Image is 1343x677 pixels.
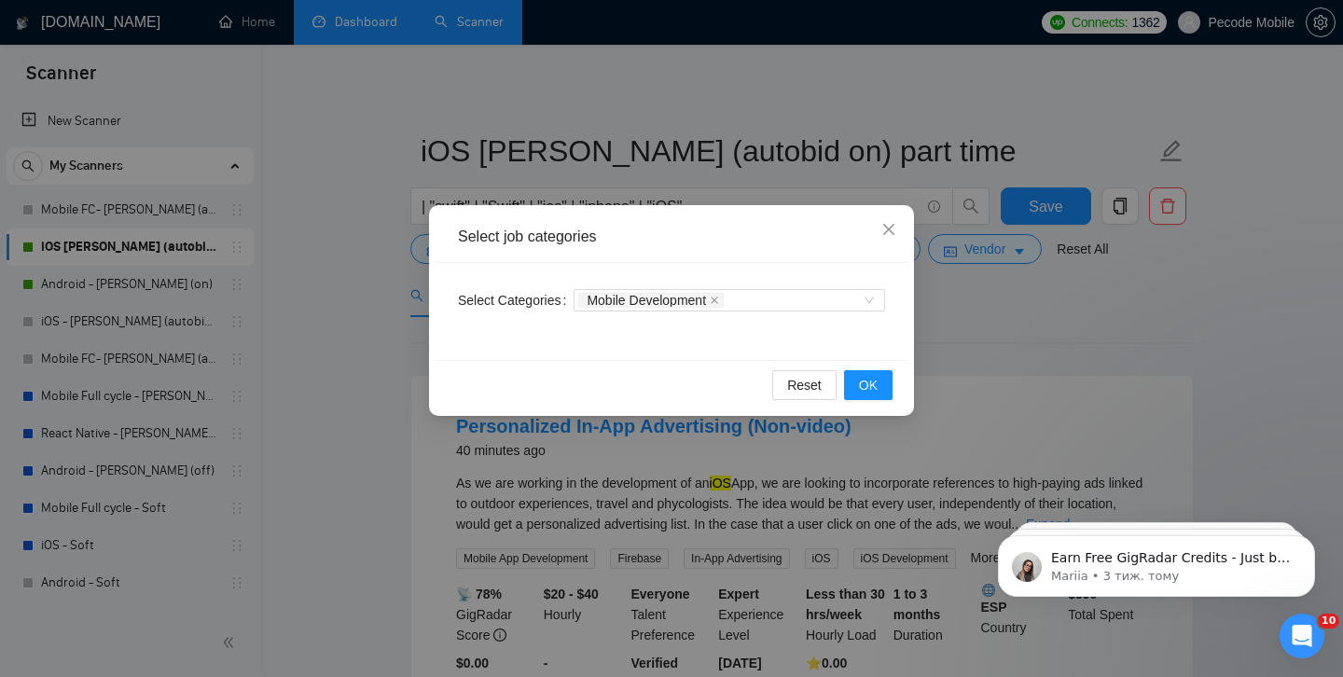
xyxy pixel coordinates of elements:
[587,294,706,307] span: Mobile Development
[844,370,893,400] button: OK
[710,296,719,305] span: close
[970,496,1343,627] iframe: Intercom notifications повідомлення
[772,370,837,400] button: Reset
[1318,614,1339,629] span: 10
[864,205,914,256] button: Close
[859,375,878,395] span: OK
[458,227,885,247] div: Select job categories
[881,222,896,237] span: close
[787,375,822,395] span: Reset
[1280,614,1324,658] iframe: Intercom live chat
[578,293,724,308] span: Mobile Development
[458,285,574,315] label: Select Categories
